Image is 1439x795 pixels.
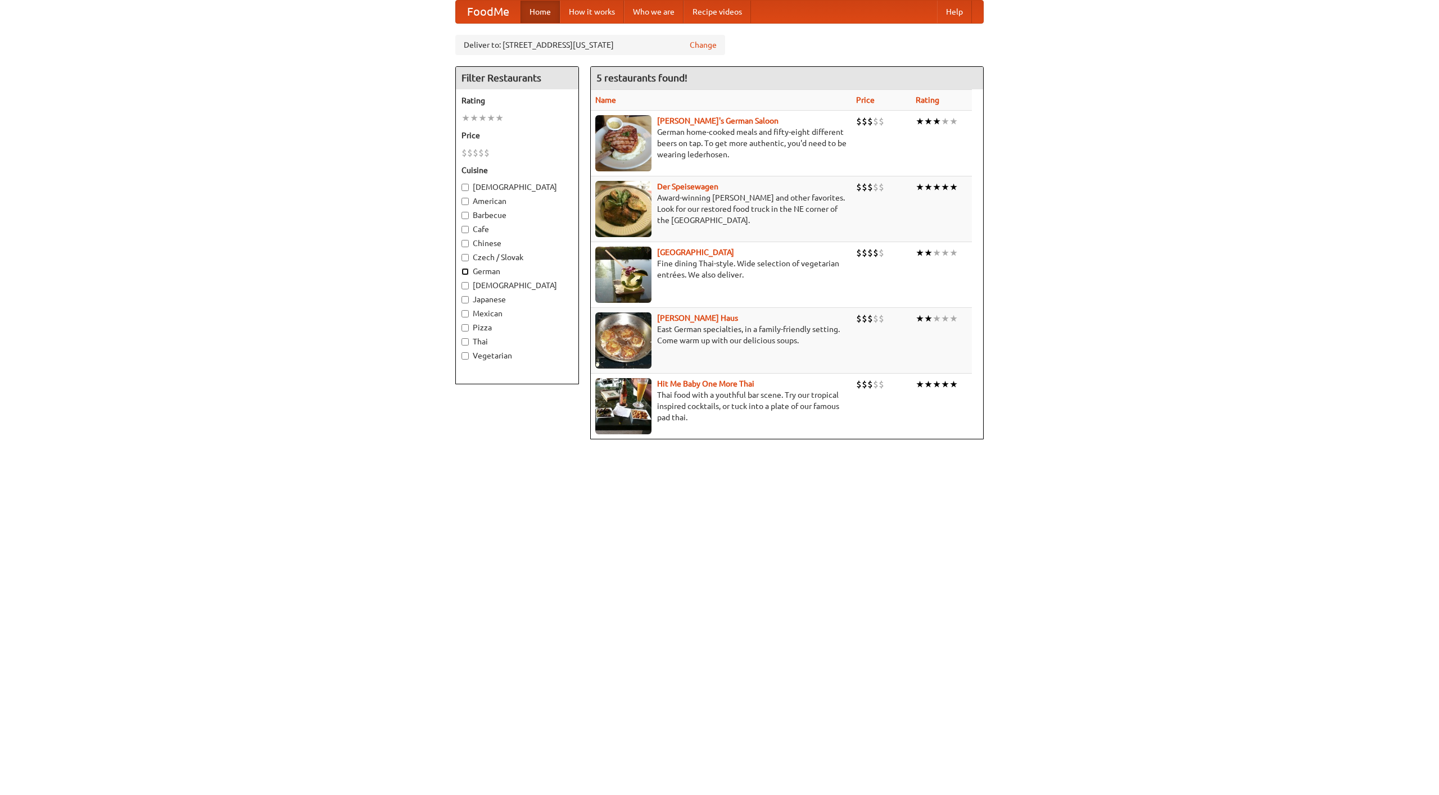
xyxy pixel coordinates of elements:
input: [DEMOGRAPHIC_DATA] [461,282,469,289]
a: [GEOGRAPHIC_DATA] [657,248,734,257]
a: Home [521,1,560,23]
label: Czech / Slovak [461,252,573,263]
input: Thai [461,338,469,346]
a: [PERSON_NAME]'s German Saloon [657,116,779,125]
a: Price [856,96,875,105]
label: Pizza [461,322,573,333]
a: Name [595,96,616,105]
input: Japanese [461,296,469,303]
li: ★ [941,115,949,128]
li: ★ [924,115,933,128]
li: $ [862,115,867,128]
input: German [461,268,469,275]
input: Czech / Slovak [461,254,469,261]
h5: Price [461,130,573,141]
li: ★ [933,378,941,390]
li: $ [867,312,873,325]
a: Hit Me Baby One More Thai [657,379,754,388]
li: $ [856,181,862,193]
li: $ [467,147,473,159]
p: Fine dining Thai-style. Wide selection of vegetarian entrées. We also deliver. [595,258,847,280]
li: $ [867,181,873,193]
li: $ [856,378,862,390]
li: ★ [924,247,933,259]
li: ★ [933,312,941,325]
li: $ [879,378,884,390]
li: $ [473,147,478,159]
input: Barbecue [461,212,469,219]
li: $ [867,115,873,128]
h5: Rating [461,95,573,106]
li: $ [856,312,862,325]
img: kohlhaus.jpg [595,312,651,369]
li: ★ [916,115,924,128]
input: Cafe [461,226,469,233]
li: $ [484,147,490,159]
li: $ [862,181,867,193]
li: ★ [495,112,504,124]
label: Barbecue [461,210,573,221]
li: ★ [949,378,958,390]
li: $ [879,312,884,325]
label: Chinese [461,238,573,249]
b: [PERSON_NAME] Haus [657,314,738,322]
a: Change [690,39,717,51]
li: $ [862,312,867,325]
li: ★ [941,378,949,390]
a: Who we are [624,1,684,23]
label: Japanese [461,294,573,305]
li: ★ [916,312,924,325]
a: Der Speisewagen [657,182,718,191]
li: ★ [924,312,933,325]
input: Mexican [461,310,469,317]
input: Chinese [461,240,469,247]
img: babythai.jpg [595,378,651,434]
li: $ [879,247,884,259]
h4: Filter Restaurants [456,67,578,89]
p: German home-cooked meals and fifty-eight different beers on tap. To get more authentic, you'd nee... [595,126,847,160]
label: [DEMOGRAPHIC_DATA] [461,181,573,193]
li: ★ [924,378,933,390]
li: ★ [949,115,958,128]
a: FoodMe [456,1,521,23]
li: $ [873,312,879,325]
li: ★ [941,181,949,193]
li: ★ [933,181,941,193]
li: ★ [941,312,949,325]
input: [DEMOGRAPHIC_DATA] [461,184,469,191]
li: $ [873,181,879,193]
label: Thai [461,336,573,347]
li: ★ [933,247,941,259]
li: ★ [924,181,933,193]
li: ★ [933,115,941,128]
li: ★ [478,112,487,124]
li: ★ [461,112,470,124]
h5: Cuisine [461,165,573,176]
li: ★ [916,181,924,193]
li: $ [867,247,873,259]
li: ★ [470,112,478,124]
ng-pluralize: 5 restaurants found! [596,72,687,83]
input: American [461,198,469,205]
li: ★ [916,247,924,259]
label: [DEMOGRAPHIC_DATA] [461,280,573,291]
img: esthers.jpg [595,115,651,171]
label: American [461,196,573,207]
li: $ [856,247,862,259]
input: Pizza [461,324,469,331]
label: Mexican [461,308,573,319]
li: ★ [941,247,949,259]
label: Vegetarian [461,350,573,361]
input: Vegetarian [461,352,469,360]
li: ★ [949,181,958,193]
a: Rating [916,96,939,105]
img: speisewagen.jpg [595,181,651,237]
li: $ [873,247,879,259]
p: Award-winning [PERSON_NAME] and other favorites. Look for our restored food truck in the NE corne... [595,192,847,226]
a: Recipe videos [684,1,751,23]
li: $ [461,147,467,159]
